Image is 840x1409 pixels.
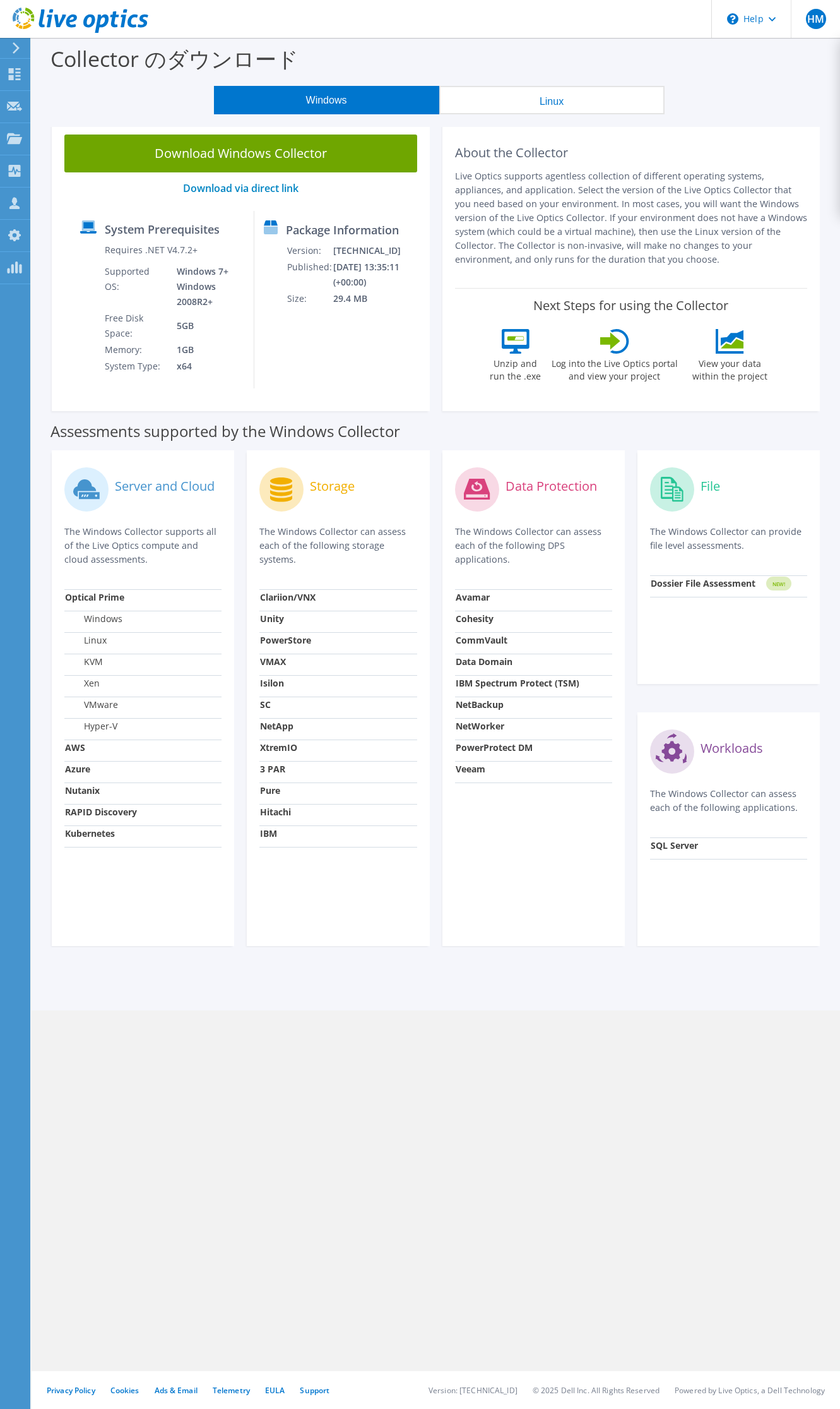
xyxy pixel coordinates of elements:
[167,358,244,375] td: x64
[105,244,198,256] label: Requires .NET V4.7.2+
[456,699,504,710] strong: NetBackup
[487,354,545,383] label: Unzip and run the .exe
[65,699,118,711] label: VMware
[287,259,333,291] td: Published:
[155,1385,198,1396] a: Ads & Email
[651,839,698,851] strong: SQL Server
[456,763,485,775] strong: Veeam
[455,525,612,567] p: The Windows Collector can assess each of the following DPS applications.
[183,181,299,195] a: Download via direct link
[260,634,311,646] strong: PowerStore
[455,169,808,267] p: Live Optics supports agentless collection of different operating systems, appliances, and applica...
[260,806,291,818] strong: Hitachi
[260,784,280,796] strong: Pure
[456,634,507,646] strong: CommVault
[727,13,738,25] svg: \n
[260,699,271,710] strong: SC
[64,525,222,567] p: The Windows Collector supports all of the Live Optics compute and cloud assessments.
[65,720,117,733] label: Hyper-V
[104,263,167,310] td: Supported OS:
[260,763,285,775] strong: 3 PAR
[310,480,355,493] label: Storage
[65,656,103,668] label: KVM
[456,591,490,603] strong: Avamar
[701,742,763,755] label: Workloads
[650,525,807,553] p: The Windows Collector can provide file level assessments.
[456,613,494,625] strong: Cohesity
[214,86,439,114] button: Windows
[65,763,90,775] strong: Azure
[104,358,167,375] td: System Type:
[265,1385,285,1396] a: EULA
[65,784,100,796] strong: Nutanix
[64,135,417,172] a: Download Windows Collector
[65,634,107,647] label: Linux
[287,243,333,259] td: Version:
[105,223,220,236] label: System Prerequisites
[685,354,776,383] label: View your data within the project
[260,656,286,668] strong: VMAX
[65,827,115,839] strong: Kubernetes
[506,480,597,493] label: Data Protection
[167,310,244,342] td: 5GB
[533,1385,660,1396] li: © 2025 Dell Inc. All Rights Reserved
[456,656,512,668] strong: Data Domain
[260,613,284,625] strong: Unity
[287,291,333,307] td: Size:
[772,580,784,587] tspan: NEW!
[65,677,100,690] label: Xen
[104,342,167,358] td: Memory:
[651,577,755,589] strong: Dossier File Assessment
[260,677,284,689] strong: Isilon
[260,591,316,603] strong: Clariion/VNX
[333,243,424,259] td: [TECHNICAL_ID]
[167,263,244,310] td: Windows 7+ Windows 2008R2+
[456,677,579,689] strong: IBM Spectrum Protect (TSM)
[259,525,417,567] p: The Windows Collector can assess each of the following storage systems.
[110,1385,139,1396] a: Cookies
[333,291,424,307] td: 29.4 MB
[456,720,504,732] strong: NetWorker
[50,425,400,438] label: Assessments supported by the Windows Collector
[300,1385,329,1396] a: Support
[65,741,85,753] strong: AWS
[260,720,293,732] strong: NetApp
[429,1385,518,1396] li: Version: [TECHNICAL_ID]
[701,480,720,493] label: File
[50,44,299,73] label: Collector のダウンロード
[260,741,297,753] strong: XtremIO
[65,591,124,603] strong: Optical Prime
[456,741,533,753] strong: PowerProtect DM
[455,145,808,160] h2: About the Collector
[551,354,678,383] label: Log into the Live Optics portal and view your project
[65,613,122,625] label: Windows
[439,86,665,114] button: Linux
[213,1385,250,1396] a: Telemetry
[286,224,399,236] label: Package Information
[167,342,244,358] td: 1GB
[104,310,167,342] td: Free Disk Space:
[47,1385,95,1396] a: Privacy Policy
[333,259,424,291] td: [DATE] 13:35:11 (+00:00)
[675,1385,825,1396] li: Powered by Live Optics, a Dell Technology
[533,298,728,313] label: Next Steps for using the Collector
[115,480,215,493] label: Server and Cloud
[260,827,277,839] strong: IBM
[806,9,826,29] span: HM
[65,806,137,818] strong: RAPID Discovery
[650,787,807,815] p: The Windows Collector can assess each of the following applications.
